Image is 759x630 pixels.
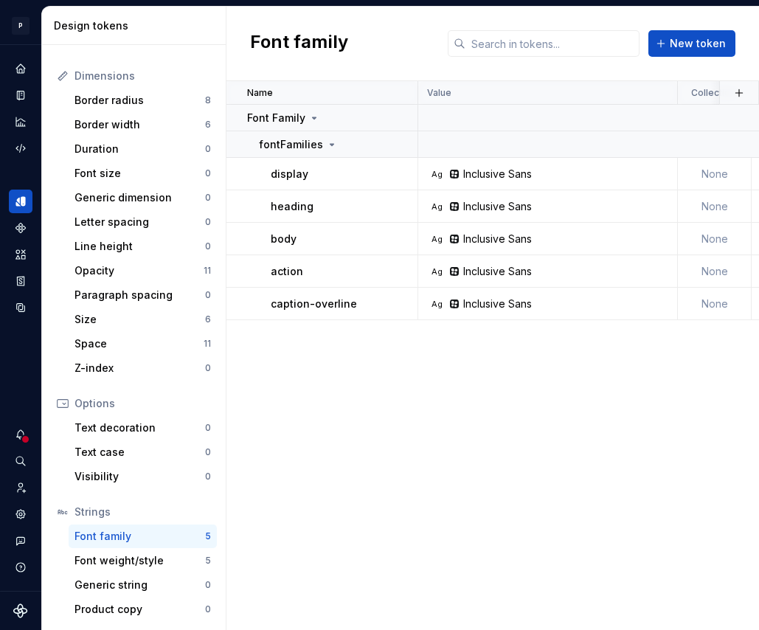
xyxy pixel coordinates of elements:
p: Font Family [247,111,305,125]
div: 0 [205,603,211,615]
div: 0 [205,216,211,228]
a: Font family5 [69,525,217,548]
td: None [678,255,752,288]
div: 0 [205,422,211,434]
button: Contact support [9,529,32,553]
div: 0 [205,446,211,458]
a: Documentation [9,83,32,107]
div: 8 [205,94,211,106]
div: Font weight/style [74,553,205,568]
a: Text decoration0 [69,416,217,440]
div: Design tokens [54,18,220,33]
div: Paragraph spacing [74,288,205,302]
a: Paragraph spacing0 [69,283,217,307]
div: Components [9,216,32,240]
a: Space11 [69,332,217,356]
a: Size6 [69,308,217,331]
td: None [678,158,752,190]
div: 0 [205,167,211,179]
div: Inclusive Sans [463,199,532,214]
div: 0 [205,240,211,252]
div: Product copy [74,602,205,617]
p: Value [427,87,451,99]
div: Size [74,312,205,327]
a: Home [9,57,32,80]
div: Space [74,336,204,351]
div: Border radius [74,93,205,108]
p: Collection [691,87,735,99]
a: Opacity11 [69,259,217,283]
a: Z-index0 [69,356,217,380]
div: Dimensions [74,69,211,83]
div: Font family [74,529,205,544]
a: Letter spacing0 [69,210,217,234]
a: Generic string0 [69,573,217,597]
div: Strings [74,505,211,519]
p: display [271,167,308,181]
p: body [271,232,297,246]
div: Visibility [74,469,205,484]
a: Assets [9,243,32,266]
button: P [3,10,38,41]
div: Ag [431,201,443,212]
div: Inclusive Sans [463,264,532,279]
span: New token [670,36,726,51]
a: Invite team [9,476,32,499]
div: Inclusive Sans [463,232,532,246]
p: Name [247,87,273,99]
div: 0 [205,143,211,155]
h2: Font family [250,30,348,57]
svg: Supernova Logo [13,603,28,618]
div: 5 [205,555,211,567]
button: New token [648,30,735,57]
a: Generic dimension0 [69,186,217,210]
div: 11 [204,338,211,350]
td: None [678,190,752,223]
button: Notifications [9,423,32,446]
a: Analytics [9,110,32,134]
button: Search ⌘K [9,449,32,473]
a: Product copy0 [69,598,217,621]
a: Design tokens [9,190,32,213]
a: Storybook stories [9,269,32,293]
input: Search in tokens... [465,30,640,57]
div: 0 [205,289,211,301]
a: Settings [9,502,32,526]
div: 0 [205,579,211,591]
p: action [271,264,303,279]
div: Generic string [74,578,205,592]
div: 11 [204,265,211,277]
div: Opacity [74,263,204,278]
div: 6 [205,119,211,131]
div: Ag [431,168,443,180]
a: Line height0 [69,235,217,258]
p: heading [271,199,313,214]
div: Text decoration [74,420,205,435]
div: Generic dimension [74,190,205,205]
td: None [678,288,752,320]
div: 0 [205,471,211,482]
div: Text case [74,445,205,460]
div: 5 [205,530,211,542]
div: Z-index [74,361,205,375]
div: 6 [205,314,211,325]
a: Visibility0 [69,465,217,488]
div: Data sources [9,296,32,319]
p: fontFamilies [259,137,323,152]
a: Code automation [9,136,32,160]
a: Duration0 [69,137,217,161]
a: Font weight/style5 [69,549,217,572]
div: Ag [431,266,443,277]
div: Font size [74,166,205,181]
a: Font size0 [69,162,217,185]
